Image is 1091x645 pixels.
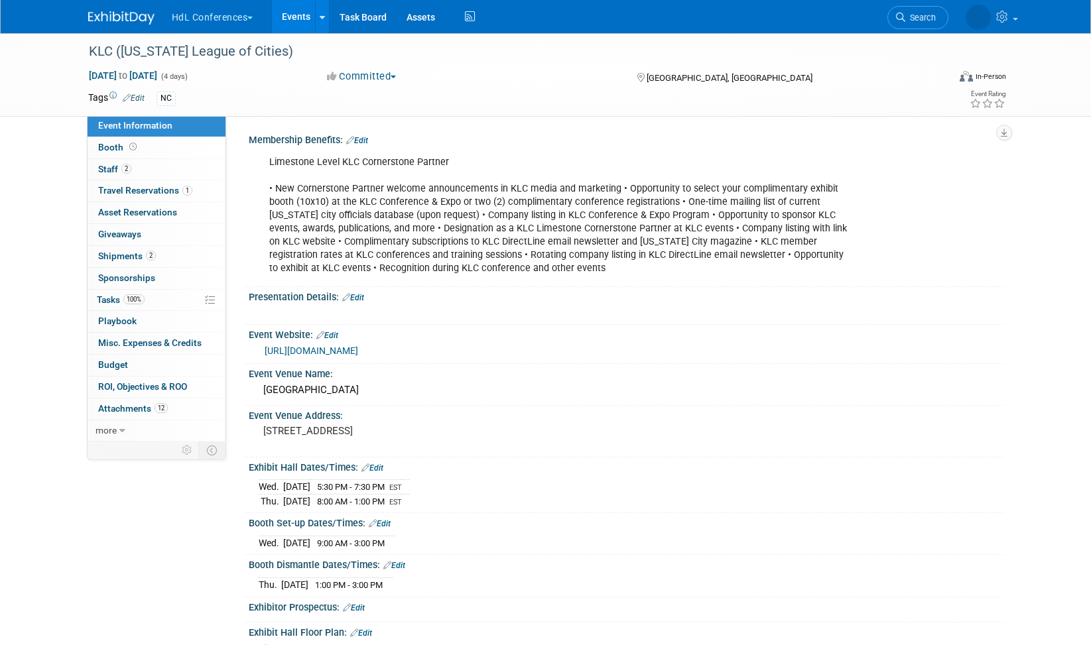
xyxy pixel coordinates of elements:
[88,355,225,376] a: Budget
[932,7,991,22] img: Polly Tracy
[88,159,225,180] a: Staff2
[146,251,156,261] span: 2
[98,142,139,152] span: Booth
[260,149,858,282] div: Limestone Level KLC Cornerstone Partner • New Cornerstone Partner welcome announcements in KLC me...
[249,457,1003,475] div: Exhibit Hall Dates/Times:
[88,91,145,106] td: Tags
[389,498,402,506] span: EST
[98,164,131,174] span: Staff
[389,483,402,492] span: EST
[123,294,145,304] span: 100%
[198,441,225,459] td: Toggle Event Tabs
[157,91,176,105] div: NC
[259,536,283,550] td: Wed.
[361,463,383,473] a: Edit
[342,293,364,302] a: Edit
[84,40,929,64] div: KLC ([US_STATE] League of Cities)
[317,497,385,506] span: 8:00 AM - 1:00 PM
[160,72,188,81] span: (4 days)
[259,494,283,508] td: Thu.
[88,398,225,420] a: Attachments12
[88,11,155,25] img: ExhibitDay
[315,580,383,590] span: 1:00 PM - 3:00 PM
[88,333,225,354] a: Misc. Expenses & Credits
[88,180,225,202] a: Travel Reservations1
[88,311,225,332] a: Playbook
[249,597,1003,615] div: Exhibitor Prospectus:
[259,380,994,400] div: [GEOGRAPHIC_DATA]
[249,513,1003,530] div: Booth Set-up Dates/Times:
[249,130,1003,147] div: Membership Benefits:
[259,480,283,495] td: Wed.
[316,331,338,340] a: Edit
[96,425,117,436] span: more
[98,251,156,261] span: Shipments
[88,137,225,158] a: Booth
[88,420,225,441] a: more
[265,345,358,356] a: [URL][DOMAIN_NAME]
[88,224,225,245] a: Giveaways
[98,272,155,283] span: Sponsorships
[249,406,1003,422] div: Event Venue Address:
[98,337,202,348] span: Misc. Expenses & Credits
[176,441,199,459] td: Personalize Event Tab Strip
[283,480,310,495] td: [DATE]
[98,207,177,217] span: Asset Reservations
[98,120,172,131] span: Event Information
[249,287,1003,304] div: Presentation Details:
[88,268,225,289] a: Sponsorships
[259,577,281,591] td: Thu.
[249,364,1003,381] div: Event Venue Name:
[182,186,192,196] span: 1
[127,142,139,152] span: Booth not reserved yet
[88,377,225,398] a: ROI, Objectives & ROO
[975,72,1006,82] div: In-Person
[98,403,168,414] span: Attachments
[98,185,192,196] span: Travel Reservations
[322,70,401,84] button: Committed
[350,628,372,638] a: Edit
[88,70,158,82] span: [DATE] [DATE]
[123,93,145,103] a: Edit
[870,69,1007,89] div: Event Format
[155,403,168,413] span: 12
[369,519,391,528] a: Edit
[343,603,365,613] a: Edit
[98,229,141,239] span: Giveaways
[263,425,548,437] pre: [STREET_ADDRESS]
[281,577,308,591] td: [DATE]
[960,71,973,82] img: Format-Inperson.png
[98,316,137,326] span: Playbook
[346,136,368,145] a: Edit
[97,294,145,305] span: Tasks
[317,538,385,548] span: 9:00 AM - 3:00 PM
[121,164,131,174] span: 2
[317,482,385,492] span: 5:30 PM - 7:30 PM
[970,91,1005,97] div: Event Rating
[871,13,902,23] span: Search
[647,73,812,83] span: [GEOGRAPHIC_DATA], [GEOGRAPHIC_DATA]
[88,290,225,311] a: Tasks100%
[88,115,225,137] a: Event Information
[383,561,405,570] a: Edit
[283,536,310,550] td: [DATE]
[283,494,310,508] td: [DATE]
[98,359,128,370] span: Budget
[98,381,187,392] span: ROI, Objectives & ROO
[88,202,225,223] a: Asset Reservations
[249,325,1003,342] div: Event Website:
[88,246,225,267] a: Shipments2
[854,6,915,29] a: Search
[117,70,129,81] span: to
[249,555,1003,572] div: Booth Dismantle Dates/Times:
[249,622,1003,640] div: Exhibit Hall Floor Plan:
